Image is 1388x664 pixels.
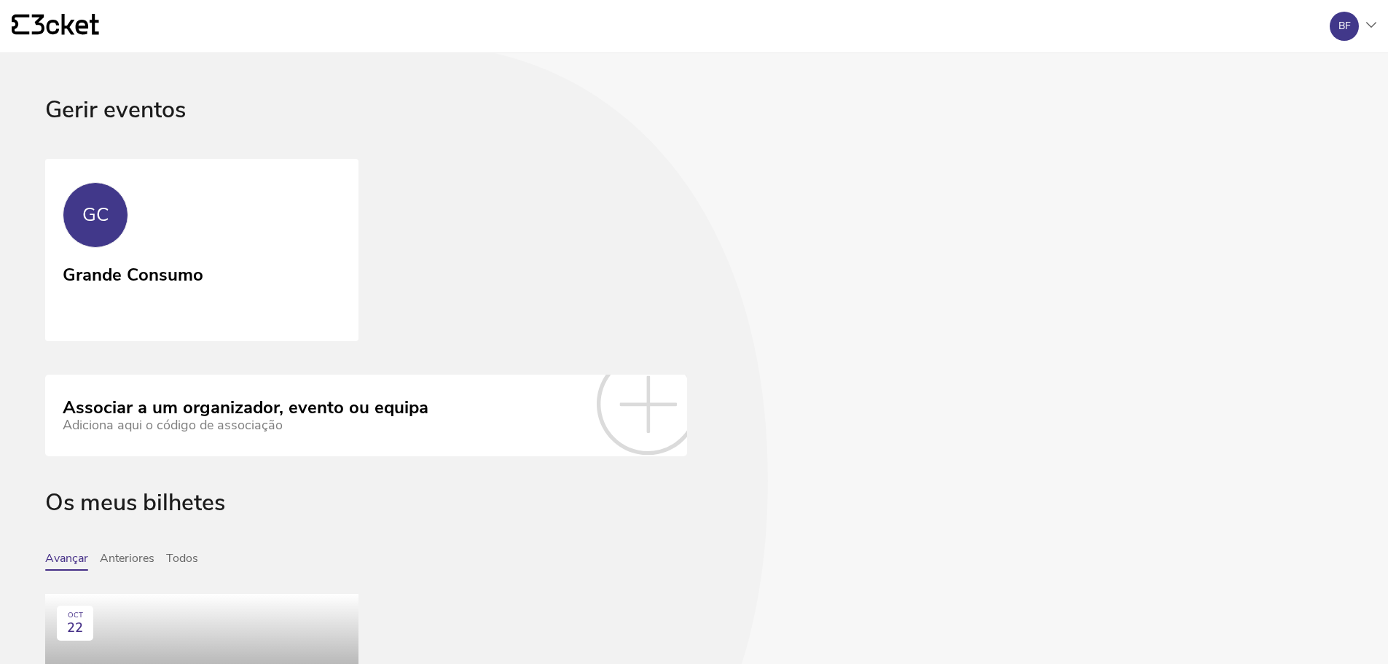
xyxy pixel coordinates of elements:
div: OCT [68,612,83,620]
button: Anteriores [100,552,154,571]
div: Adiciona aqui o código de associação [63,418,428,433]
g: {' '} [12,15,29,35]
div: GC [82,204,109,226]
div: BF [1338,20,1351,32]
div: Os meus bilhetes [45,490,1343,552]
a: GC Grande Consumo [45,159,358,341]
a: Associar a um organizador, evento ou equipa Adiciona aqui o código de associação [45,375,687,456]
span: 22 [67,620,83,636]
div: Gerir eventos [45,97,1343,159]
a: {' '} [12,14,99,39]
div: Grande Consumo [63,259,203,286]
button: Todos [166,552,198,571]
button: Avançar [45,552,88,571]
div: Associar a um organizador, evento ou equipa [63,398,428,418]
